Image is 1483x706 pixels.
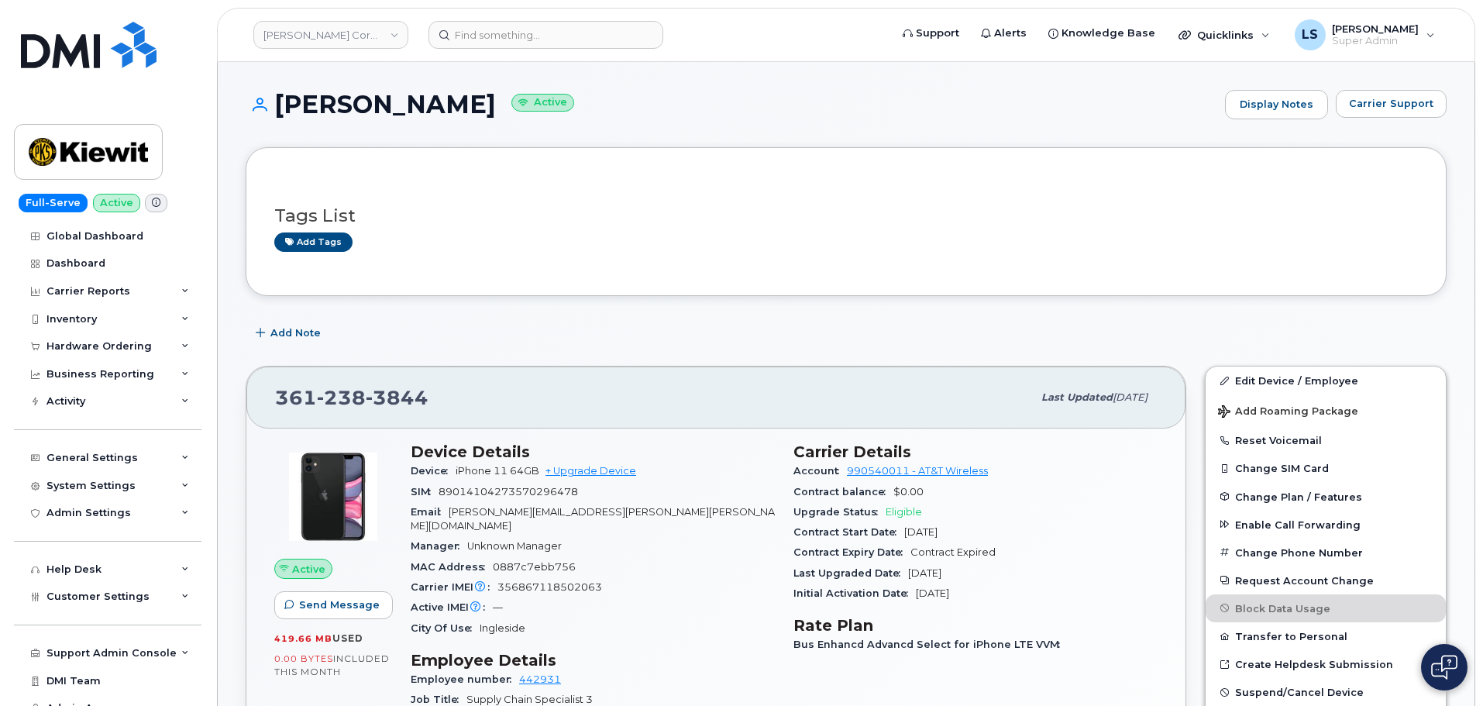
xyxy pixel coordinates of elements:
span: Contract Expired [910,546,996,558]
span: 238 [317,386,366,409]
a: Display Notes [1225,90,1328,119]
button: Request Account Change [1206,567,1446,594]
span: Contract balance [793,486,893,498]
span: Account [793,465,847,477]
span: Add Note [270,325,321,340]
button: Change Phone Number [1206,539,1446,567]
span: [DATE] [916,587,949,599]
span: 0887c7ebb756 [493,561,576,573]
span: Email [411,506,449,518]
h3: Employee Details [411,651,775,670]
h3: Tags List [274,206,1418,226]
span: [DATE] [908,567,941,579]
button: Transfer to Personal [1206,622,1446,650]
span: Active IMEI [411,601,493,613]
h3: Carrier Details [793,443,1158,461]
span: Active [292,562,325,577]
small: Active [511,94,574,112]
span: Initial Activation Date [793,587,916,599]
span: Employee number [411,673,519,685]
span: 419.66 MB [274,633,332,644]
span: Manager [411,540,467,552]
button: Suspend/Cancel Device [1206,678,1446,706]
span: Upgrade Status [793,506,886,518]
span: Job Title [411,694,466,705]
span: Carrier IMEI [411,581,497,593]
button: Send Message [274,591,393,619]
span: — [493,601,503,613]
span: City Of Use [411,622,480,634]
a: Edit Device / Employee [1206,367,1446,394]
span: Add Roaming Package [1218,405,1358,420]
span: Change Plan / Features [1235,491,1362,502]
h3: Device Details [411,443,775,461]
a: 990540011 - AT&T Wireless [847,465,988,477]
span: Unknown Manager [467,540,562,552]
span: Carrier Support [1349,96,1433,111]
span: SIM [411,486,439,498]
span: 0.00 Bytes [274,653,333,664]
span: Enable Call Forwarding [1235,518,1361,530]
button: Change Plan / Features [1206,483,1446,511]
span: Last updated [1041,391,1113,403]
span: Last Upgraded Date [793,567,908,579]
span: [DATE] [1113,391,1148,403]
img: iPhone_11.jpg [287,450,380,543]
span: 356867118502063 [497,581,602,593]
button: Add Roaming Package [1206,394,1446,426]
span: Device [411,465,456,477]
h1: [PERSON_NAME] [246,91,1217,118]
span: [PERSON_NAME][EMAIL_ADDRESS][PERSON_NAME][PERSON_NAME][DOMAIN_NAME] [411,506,775,532]
a: Add tags [274,232,353,252]
span: $0.00 [893,486,924,498]
a: 442931 [519,673,561,685]
span: 361 [275,386,428,409]
span: Contract Start Date [793,526,904,538]
span: MAC Address [411,561,493,573]
span: Supply Chain Specialist 3 [466,694,593,705]
span: iPhone 11 64GB [456,465,539,477]
span: used [332,632,363,644]
h3: Rate Plan [793,616,1158,635]
a: Create Helpdesk Submission [1206,650,1446,678]
button: Add Note [246,319,334,347]
span: Send Message [299,598,380,612]
span: Contract Expiry Date [793,546,910,558]
span: [DATE] [904,526,938,538]
button: Change SIM Card [1206,454,1446,482]
span: Eligible [886,506,922,518]
a: + Upgrade Device [545,465,636,477]
button: Enable Call Forwarding [1206,511,1446,539]
img: Open chat [1431,655,1457,680]
button: Reset Voicemail [1206,426,1446,454]
span: Suspend/Cancel Device [1235,687,1364,698]
span: Bus Enhancd Advancd Select for iPhone LTE VVM [793,639,1068,650]
span: 3844 [366,386,428,409]
button: Block Data Usage [1206,594,1446,622]
span: 89014104273570296478 [439,486,578,498]
span: Ingleside [480,622,525,634]
button: Carrier Support [1336,90,1447,118]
